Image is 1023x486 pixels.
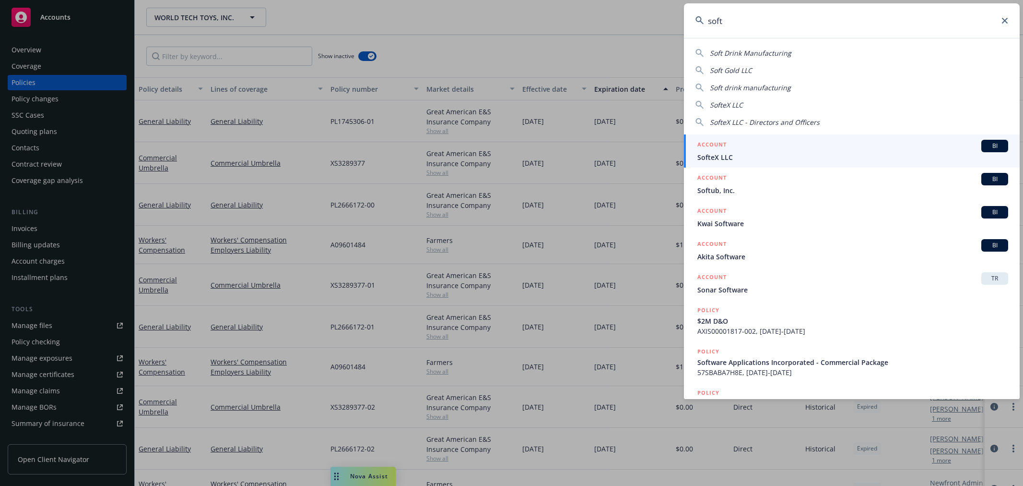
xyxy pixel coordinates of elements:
[697,252,1008,262] span: Akita Software
[697,347,719,356] h5: POLICY
[697,206,727,218] h5: ACCOUNT
[697,316,1008,326] span: $2M D&O
[710,83,791,92] span: Soft drink manufacturing
[697,185,1008,195] span: Softub, Inc.
[684,168,1020,201] a: ACCOUNTBISoftub, Inc.
[697,305,719,315] h5: POLICY
[710,49,791,58] span: Soft Drink Manufacturing
[697,285,1008,295] span: Sonar Software
[684,201,1020,234] a: ACCOUNTBIKwai Software
[710,66,752,75] span: Soft Gold LLC
[684,134,1020,168] a: ACCOUNTBISofteX LLC
[697,272,727,284] h5: ACCOUNT
[710,118,820,127] span: SofteX LLC - Directors and Officers
[985,241,1004,250] span: BI
[985,175,1004,183] span: BI
[697,239,727,251] h5: ACCOUNT
[697,152,1008,162] span: SofteX LLC
[697,388,719,398] h5: POLICY
[684,341,1020,383] a: POLICYSoftware Applications Incorporated - Commercial Package57SBABA7H8E, [DATE]-[DATE]
[697,326,1008,336] span: AXIS00001817-002, [DATE]-[DATE]
[697,219,1008,229] span: Kwai Software
[697,367,1008,377] span: 57SBABA7H8E, [DATE]-[DATE]
[985,142,1004,150] span: BI
[985,274,1004,283] span: TR
[697,357,1008,367] span: Software Applications Incorporated - Commercial Package
[697,140,727,151] h5: ACCOUNT
[684,267,1020,300] a: ACCOUNTTRSonar Software
[684,234,1020,267] a: ACCOUNTBIAkita Software
[684,3,1020,38] input: Search...
[697,173,727,184] h5: ACCOUNT
[697,399,1008,409] span: $2M D&O
[684,300,1020,341] a: POLICY$2M D&OAXIS00001817-002, [DATE]-[DATE]
[684,383,1020,424] a: POLICY$2M D&O
[985,208,1004,217] span: BI
[710,100,743,109] span: SofteX LLC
